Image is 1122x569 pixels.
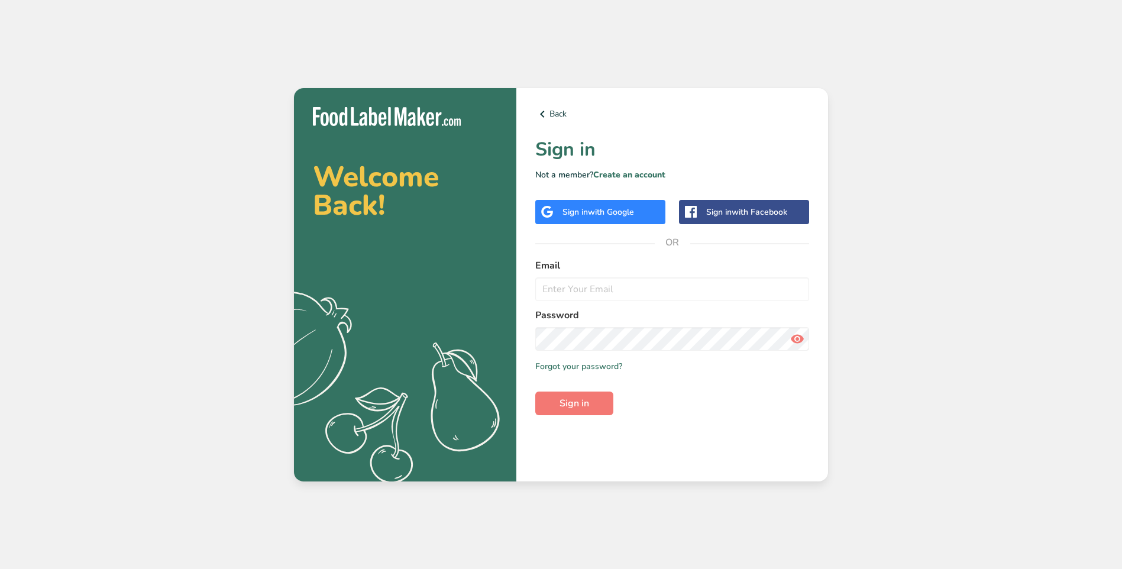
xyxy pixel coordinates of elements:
span: with Facebook [732,206,787,218]
label: Email [535,258,809,273]
h1: Sign in [535,135,809,164]
div: Sign in [562,206,634,218]
span: OR [655,225,690,260]
h2: Welcome Back! [313,163,497,219]
p: Not a member? [535,169,809,181]
div: Sign in [706,206,787,218]
img: Food Label Maker [313,107,461,127]
label: Password [535,308,809,322]
input: Enter Your Email [535,277,809,301]
a: Back [535,107,809,121]
a: Forgot your password? [535,360,622,373]
span: with Google [588,206,634,218]
a: Create an account [593,169,665,180]
span: Sign in [560,396,589,410]
button: Sign in [535,392,613,415]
